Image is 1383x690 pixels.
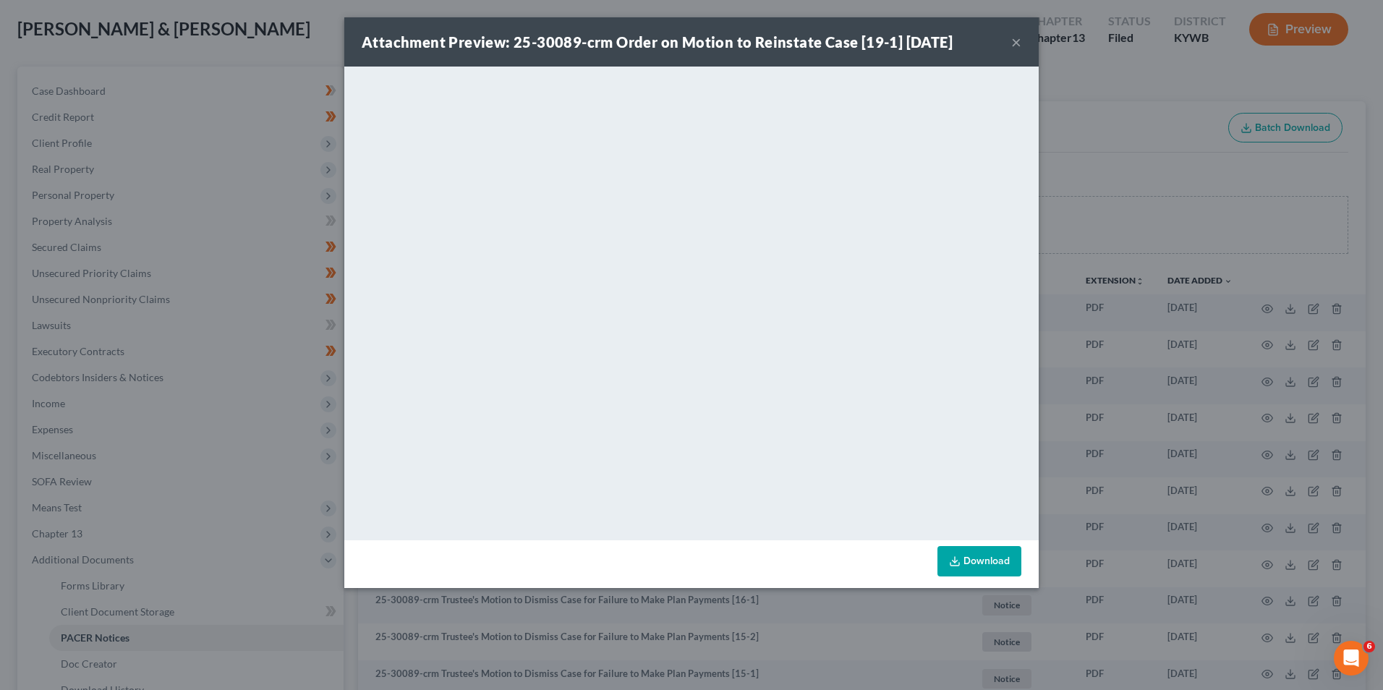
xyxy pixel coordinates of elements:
span: 6 [1363,641,1375,652]
a: Download [937,546,1021,576]
iframe: <object ng-attr-data='[URL][DOMAIN_NAME]' type='application/pdf' width='100%' height='650px'></ob... [344,67,1039,537]
strong: Attachment Preview: 25-30089-crm Order on Motion to Reinstate Case [19-1] [DATE] [362,33,953,51]
iframe: Intercom live chat [1334,641,1369,676]
button: × [1011,33,1021,51]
